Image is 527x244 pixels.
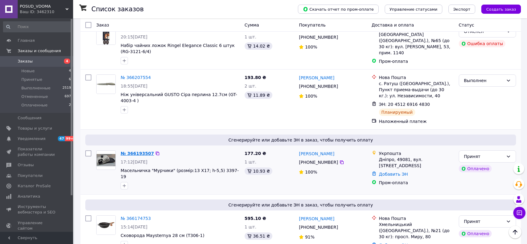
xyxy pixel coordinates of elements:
span: 4 [64,59,70,64]
span: 595.10 ₴ [245,216,266,221]
div: Оплачено [459,230,492,237]
div: с. Ратуш ([GEOGRAPHIC_DATA].), Пункт приема-выдачи (до 30 кг.): ул. Независимости, 40 [379,81,454,99]
span: 1 шт. [245,224,256,229]
div: Наложенный платеж [379,118,454,124]
a: Добавить ЭН [379,172,408,177]
span: Отмененные [21,94,48,99]
div: [GEOGRAPHIC_DATA] ([GEOGRAPHIC_DATA].), №65 (до 30 кг): вул. [PERSON_NAME], 53, прим. 1140 [379,31,454,56]
a: Сковорода Maysternya 28 см (Т306-1) [121,233,204,238]
span: Товары и услуги [18,126,52,131]
span: Уведомления [18,136,45,142]
span: 15:14[DATE] [121,224,147,229]
a: № 366207554 [121,75,151,80]
span: Каталог ProSale [18,183,51,189]
a: Набір чайних ложок Ringel Elegance Classic 6 штук (RG-3121-6/4) [121,43,235,54]
div: 36.51 ₴ [245,232,272,240]
span: Главная [18,38,35,43]
div: 11.89 ₴ [245,91,272,99]
span: Показатели работы компании [18,146,56,157]
span: Выполненные [21,85,51,91]
span: Заказы и сообщения [18,48,61,54]
span: Создать заказ [486,7,516,12]
span: Заказ [96,23,109,27]
span: Новые [21,68,35,74]
button: Создать заказ [481,5,521,14]
span: Отзывы [18,162,34,168]
button: Наверх [509,226,522,239]
span: 697 [65,94,71,99]
a: Ніж універсальний GUSTO Сіра перлина 12.7см (GT-4003-4 ) [121,92,237,103]
a: Фото товару [96,74,116,94]
span: 4 [69,68,71,74]
span: 2519 [62,85,71,91]
span: 177.20 ₴ [245,151,266,156]
span: Сгенерируйте или добавьте ЭН в заказ, чтобы получить оплату [88,202,514,208]
div: [PHONE_NUMBER] [298,158,339,167]
div: Нова Пошта [379,215,454,221]
span: 2 шт. [245,84,256,88]
h1: Список заказов [91,5,144,13]
span: Скачать отчет по пром-оплате [303,6,374,12]
div: Дніпро, 49081, вул. [STREET_ADDRESS] [379,156,454,169]
div: Оплачено [459,165,492,172]
button: Скачать отчет по пром-оплате [298,5,379,14]
a: № 366193507 [121,151,154,156]
span: Покупатель [299,23,326,27]
span: Оплаченные [21,102,48,108]
span: Сообщения [18,115,41,121]
div: 14.02 ₴ [245,42,272,50]
a: Фото товару [96,25,116,45]
div: Пром-оплата [379,58,454,64]
div: Укрпошта [379,150,454,156]
span: 47 [58,136,65,141]
a: Создать заказ [475,6,521,11]
div: Ошибка оплаты [459,40,506,47]
span: 193.80 ₴ [245,75,266,80]
span: 20:15[DATE] [121,34,147,39]
a: Фото товару [96,150,116,170]
span: 18:55[DATE] [121,84,147,88]
div: [PHONE_NUMBER] [298,223,339,231]
div: Нова Пошта [379,74,454,81]
button: Чат с покупателем [513,207,525,219]
div: 10.93 ₴ [245,167,272,175]
div: [PHONE_NUMBER] [298,33,339,41]
span: 17:12[DATE] [121,160,147,164]
div: Планируемый [379,109,415,116]
img: Фото товару [97,75,115,94]
div: Хмельницький ([GEOGRAPHIC_DATA].), №21 (до 30 кг): просп. Миру, 80 [379,221,454,240]
span: Сумма [245,23,259,27]
span: Сгенерируйте или добавьте ЭН в заказ, чтобы получить оплату [88,137,514,143]
span: Управление статусами [390,7,437,12]
span: 1 шт. [245,34,256,39]
a: [PERSON_NAME] [299,151,334,157]
span: 91% [305,235,314,239]
button: Управление статусами [385,5,442,14]
span: POSUD_VDOMA [20,4,65,9]
div: Ваш ID: 3462310 [20,9,73,15]
span: Экспорт [453,7,470,12]
div: Принят [464,153,504,160]
span: Статус [459,23,474,27]
span: Доставка и оплата [372,23,414,27]
span: Инструменты вебмастера и SEO [18,204,56,215]
span: Аналитика [18,194,40,199]
a: Масельничка "Мурчики" (розмір:13 Х17; h-5,5) 3397-19 [121,168,239,179]
span: 100% [305,170,317,174]
span: ЭН: 20 4512 6916 4830 [379,102,430,107]
span: Заказы [18,59,33,64]
div: Пром-оплата [379,180,454,186]
div: Принят [464,218,504,225]
a: [PERSON_NAME] [299,75,334,81]
input: Поиск [3,21,72,32]
div: Выполнен [464,77,504,84]
span: 100% [305,94,317,99]
span: 6 [69,77,71,82]
img: Фото товару [97,216,115,235]
span: Покупатели [18,173,43,178]
span: 1 шт. [245,160,256,164]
